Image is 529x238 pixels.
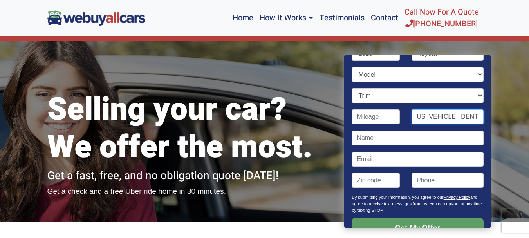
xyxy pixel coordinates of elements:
a: How It Works [256,3,316,33]
a: Privacy Policy [444,195,470,200]
h2: Get a fast, free, and no obligation quote [DATE]! [47,169,333,183]
input: Mileage [352,109,400,124]
a: Call Now For A Quote[PHONE_NUMBER] [401,3,482,33]
a: Contact [368,3,401,33]
input: VIN (optional) [412,109,484,124]
p: By submitting your information, you agree to our and agree to receive text messages from us. You ... [352,194,484,218]
p: Get a check and a free Uber ride home in 30 minutes. [47,186,333,197]
a: Testimonials [316,3,368,33]
input: Zip code [352,173,400,188]
input: Name [352,131,484,145]
input: Phone [412,173,484,188]
img: We Buy All Cars in NJ logo [47,10,145,25]
input: Email [352,152,484,167]
h1: Selling your car? We offer the most. [47,91,333,166]
a: Home [229,3,256,33]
